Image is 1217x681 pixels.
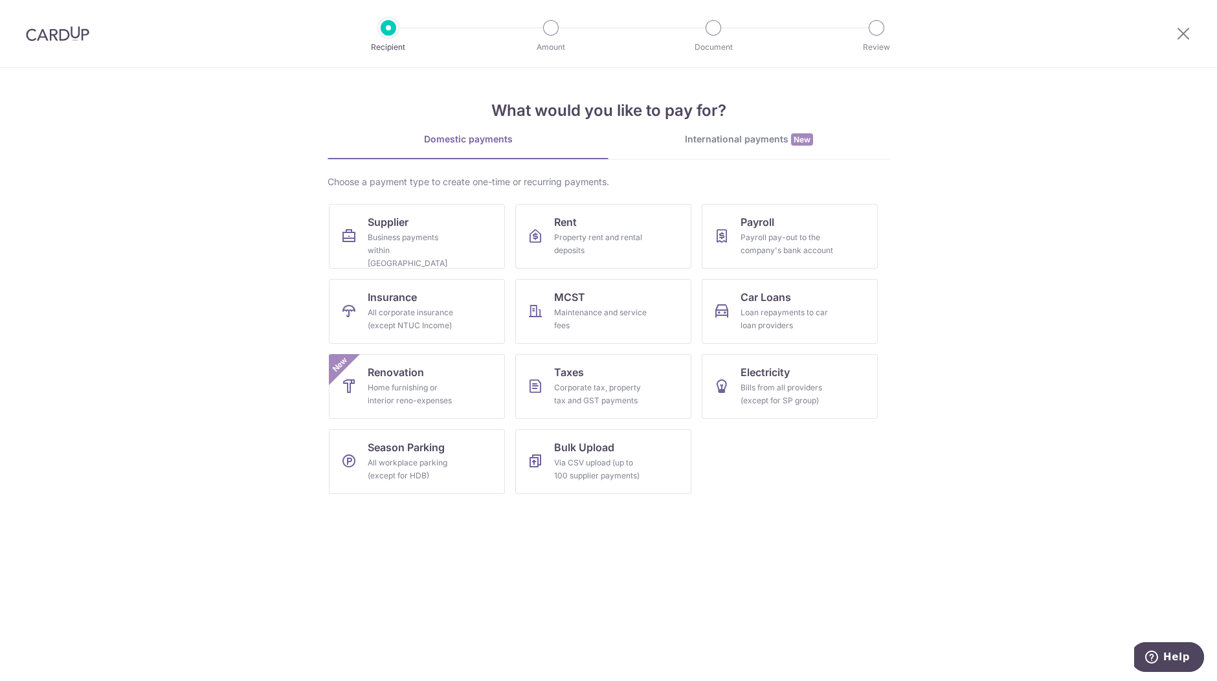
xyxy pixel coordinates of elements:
[741,231,834,257] div: Payroll pay-out to the company's bank account
[608,133,889,146] div: International payments
[829,41,924,54] p: Review
[554,364,584,380] span: Taxes
[741,381,834,407] div: Bills from all providers (except for SP group)
[554,214,577,230] span: Rent
[1134,642,1204,675] iframe: Opens a widget where you can find more information
[702,279,878,344] a: Car LoansLoan repayments to car loan providers
[29,9,56,21] span: Help
[515,204,691,269] a: RentProperty rent and rental deposits
[368,306,461,332] div: All corporate insurance (except NTUC Income)
[329,204,505,269] a: SupplierBusiness payments within [GEOGRAPHIC_DATA]
[328,133,608,146] div: Domestic payments
[741,214,774,230] span: Payroll
[554,440,614,455] span: Bulk Upload
[515,279,691,344] a: MCSTMaintenance and service fees
[741,364,790,380] span: Electricity
[329,354,351,375] span: New
[368,364,424,380] span: Renovation
[741,306,834,332] div: Loan repayments to car loan providers
[554,381,647,407] div: Corporate tax, property tax and GST payments
[329,429,505,494] a: Season ParkingAll workplace parking (except for HDB)
[554,456,647,482] div: Via CSV upload (up to 100 supplier payments)
[515,429,691,494] a: Bulk UploadVia CSV upload (up to 100 supplier payments)
[702,204,878,269] a: PayrollPayroll pay-out to the company's bank account
[26,26,89,41] img: CardUp
[368,214,408,230] span: Supplier
[329,279,505,344] a: InsuranceAll corporate insurance (except NTUC Income)
[341,41,436,54] p: Recipient
[328,99,889,122] h4: What would you like to pay for?
[515,354,691,419] a: TaxesCorporate tax, property tax and GST payments
[368,231,461,270] div: Business payments within [GEOGRAPHIC_DATA]
[368,456,461,482] div: All workplace parking (except for HDB)
[554,231,647,257] div: Property rent and rental deposits
[554,306,647,332] div: Maintenance and service fees
[329,354,505,419] a: RenovationHome furnishing or interior reno-expensesNew
[554,289,585,305] span: MCST
[665,41,761,54] p: Document
[368,289,417,305] span: Insurance
[368,381,461,407] div: Home furnishing or interior reno-expenses
[368,440,445,455] span: Season Parking
[741,289,791,305] span: Car Loans
[328,175,889,188] div: Choose a payment type to create one-time or recurring payments.
[791,133,813,146] span: New
[503,41,599,54] p: Amount
[702,354,878,419] a: ElectricityBills from all providers (except for SP group)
